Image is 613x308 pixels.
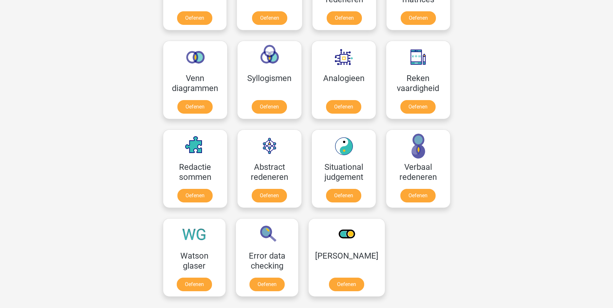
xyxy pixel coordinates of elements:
a: Oefenen [177,11,212,25]
a: Oefenen [400,189,436,202]
a: Oefenen [177,189,213,202]
a: Oefenen [177,100,213,114]
a: Oefenen [401,11,436,25]
a: Oefenen [252,189,287,202]
a: Oefenen [177,278,212,291]
a: Oefenen [252,100,287,114]
a: Oefenen [329,278,364,291]
a: Oefenen [327,11,362,25]
a: Oefenen [326,189,361,202]
a: Oefenen [249,278,285,291]
a: Oefenen [400,100,436,114]
a: Oefenen [252,11,287,25]
a: Oefenen [326,100,361,114]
